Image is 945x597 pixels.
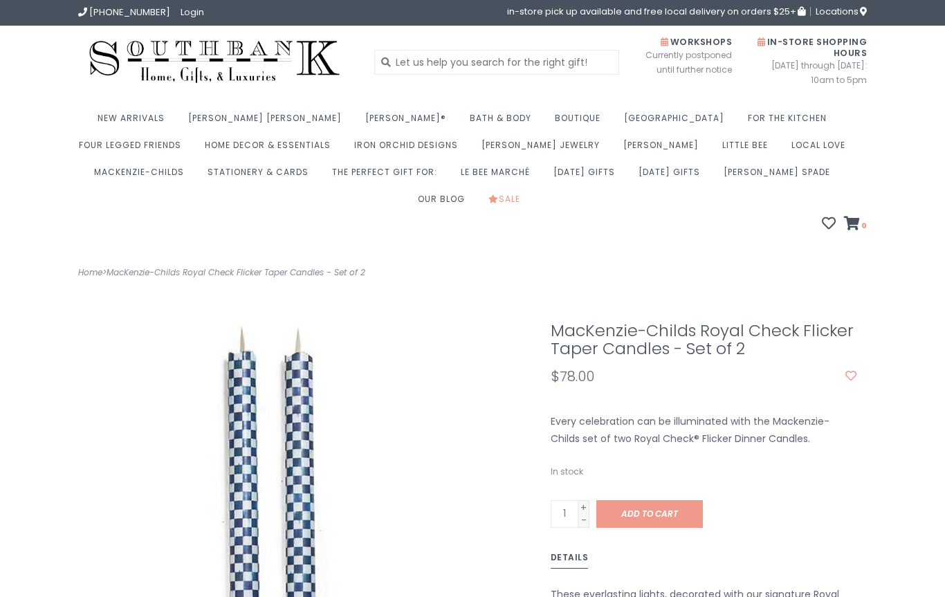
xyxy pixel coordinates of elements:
[623,136,706,163] a: [PERSON_NAME]
[208,163,315,190] a: Stationery & Cards
[332,163,444,190] a: The perfect gift for:
[78,266,102,278] a: Home
[845,369,856,383] a: Add to wishlist
[507,7,805,16] span: in-store pick up available and free local delivery on orders $25+
[365,109,453,136] a: [PERSON_NAME]®
[816,5,867,18] span: Locations
[628,48,732,77] span: Currently postponed until further notice
[551,466,583,477] span: In stock
[758,36,867,59] span: In-Store Shopping Hours
[578,513,589,526] a: -
[354,136,465,163] a: Iron Orchid Designs
[578,501,589,513] a: +
[79,136,188,163] a: Four Legged Friends
[488,190,527,217] a: Sale
[722,136,775,163] a: Little Bee
[748,109,834,136] a: For the Kitchen
[553,163,622,190] a: [DATE] Gifts
[724,163,837,190] a: [PERSON_NAME] Spade
[661,36,732,48] span: Workshops
[540,413,868,448] div: Every celebration can be illuminated with the Mackenzie-Childs set of two Royal Check® Flicker Di...
[94,163,191,190] a: MacKenzie-Childs
[418,190,472,217] a: Our Blog
[596,500,703,528] a: Add to cart
[78,6,170,19] a: [PHONE_NUMBER]
[844,218,867,232] a: 0
[181,6,204,19] a: Login
[470,109,538,136] a: Bath & Body
[98,109,172,136] a: New Arrivals
[810,7,867,16] a: Locations
[551,322,857,358] h1: MacKenzie-Childs Royal Check Flicker Taper Candles - Set of 2
[68,265,472,280] div: >
[753,58,867,87] span: [DATE] through [DATE]: 10am to 5pm
[624,109,731,136] a: [GEOGRAPHIC_DATA]
[860,220,867,231] span: 0
[78,36,351,88] img: Southbank Gift Company -- Home, Gifts, and Luxuries
[374,50,620,75] input: Let us help you search for the right gift!
[188,109,349,136] a: [PERSON_NAME] [PERSON_NAME]
[461,163,537,190] a: Le Bee Marché
[481,136,607,163] a: [PERSON_NAME] Jewelry
[639,163,707,190] a: [DATE] Gifts
[791,136,852,163] a: Local Love
[551,550,589,569] a: Details
[107,266,365,278] a: MacKenzie-Childs Royal Check Flicker Taper Candles - Set of 2
[621,508,678,520] span: Add to cart
[205,136,338,163] a: Home Decor & Essentials
[89,6,170,19] span: [PHONE_NUMBER]
[555,109,607,136] a: Boutique
[551,367,594,386] span: $78.00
